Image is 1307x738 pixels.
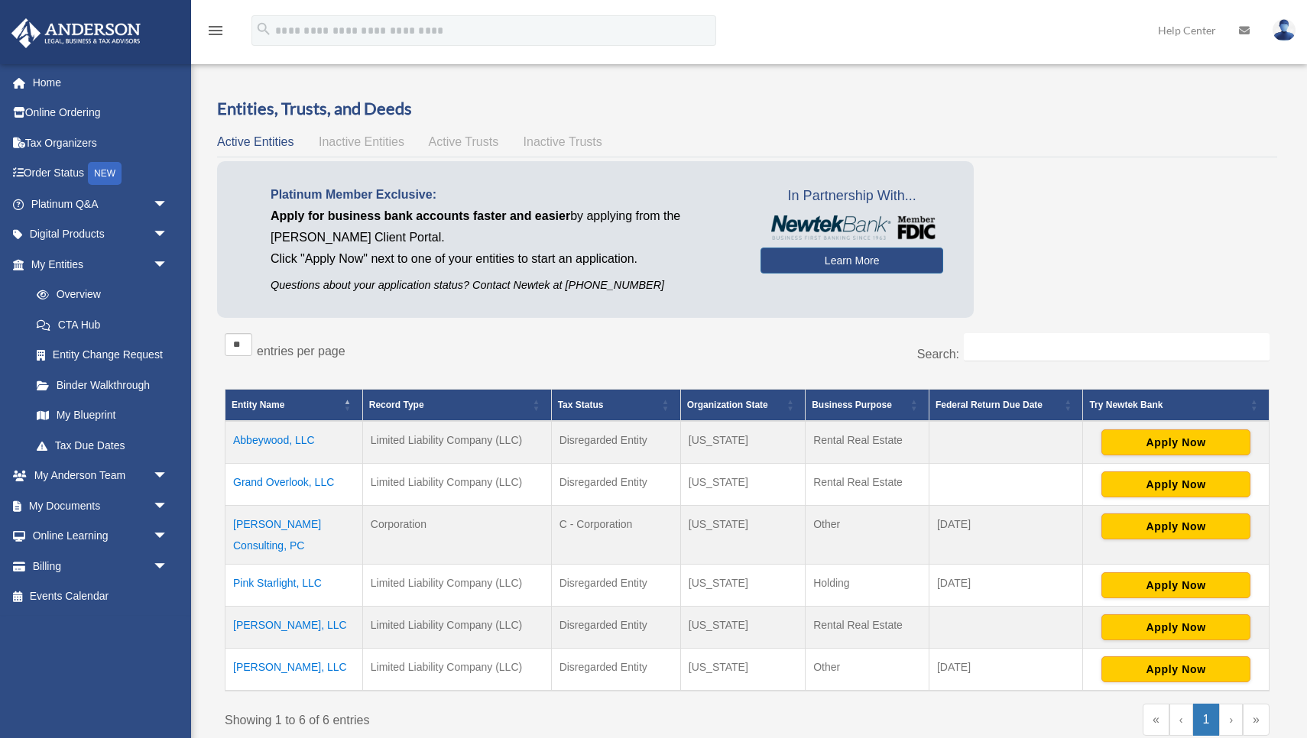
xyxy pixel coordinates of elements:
span: Entity Name [232,400,284,410]
td: Abbeywood, LLC [225,421,363,464]
span: arrow_drop_down [153,461,183,492]
a: Platinum Q&Aarrow_drop_down [11,189,191,219]
td: Holding [806,565,929,607]
a: Digital Productsarrow_drop_down [11,219,191,250]
td: [PERSON_NAME], LLC [225,649,363,691]
td: Corporation [362,506,551,565]
span: Record Type [369,400,424,410]
a: Home [11,67,191,98]
a: Billingarrow_drop_down [11,551,191,581]
th: Business Purpose: Activate to sort [806,390,929,422]
a: Entity Change Request [21,340,183,371]
span: Inactive Entities [319,135,404,148]
span: arrow_drop_down [153,189,183,220]
a: My Anderson Teamarrow_drop_down [11,461,191,491]
img: Anderson Advisors Platinum Portal [7,18,145,48]
td: Other [806,506,929,565]
p: by applying from the [PERSON_NAME] Client Portal. [271,206,738,248]
td: C - Corporation [551,506,680,565]
td: Disregarded Entity [551,607,680,649]
span: arrow_drop_down [153,490,183,522]
i: search [255,21,272,37]
td: Rental Real Estate [806,607,929,649]
a: 1 [1193,704,1220,736]
p: Platinum Member Exclusive: [271,184,738,206]
p: Questions about your application status? Contact Newtek at [PHONE_NUMBER] [271,276,738,295]
div: Try Newtek Bank [1089,396,1246,414]
td: [US_STATE] [680,506,805,565]
a: My Documentsarrow_drop_down [11,490,191,521]
span: arrow_drop_down [153,521,183,552]
td: [US_STATE] [680,607,805,649]
label: Search: [917,348,959,361]
td: Limited Liability Company (LLC) [362,565,551,607]
td: Grand Overlook, LLC [225,464,363,506]
img: User Pic [1273,19,1296,41]
a: Events Calendar [11,581,191,612]
td: Pink Starlight, LLC [225,565,363,607]
div: NEW [88,162,122,185]
a: Binder Walkthrough [21,370,183,400]
a: My Entitiesarrow_drop_down [11,249,183,280]
h3: Entities, Trusts, and Deeds [217,97,1277,121]
span: Organization State [687,400,768,410]
td: Limited Liability Company (LLC) [362,607,551,649]
td: [US_STATE] [680,565,805,607]
span: arrow_drop_down [153,219,183,251]
label: entries per page [257,345,345,358]
td: [US_STATE] [680,649,805,691]
a: Tax Due Dates [21,430,183,461]
th: Entity Name: Activate to invert sorting [225,390,363,422]
span: In Partnership With... [761,184,943,209]
button: Apply Now [1101,656,1250,682]
p: Click "Apply Now" next to one of your entities to start an application. [271,248,738,270]
td: Disregarded Entity [551,464,680,506]
td: Other [806,649,929,691]
td: Disregarded Entity [551,421,680,464]
i: menu [206,21,225,40]
td: Limited Liability Company (LLC) [362,421,551,464]
td: Limited Liability Company (LLC) [362,464,551,506]
div: Showing 1 to 6 of 6 entries [225,704,736,731]
span: Apply for business bank accounts faster and easier [271,209,570,222]
span: Business Purpose [812,400,892,410]
a: Online Ordering [11,98,191,128]
a: menu [206,27,225,40]
a: Order StatusNEW [11,158,191,189]
th: Record Type: Activate to sort [362,390,551,422]
th: Organization State: Activate to sort [680,390,805,422]
span: arrow_drop_down [153,551,183,582]
button: Apply Now [1101,513,1250,539]
a: CTA Hub [21,309,183,340]
a: Overview [21,280,176,310]
a: First [1143,704,1169,736]
td: [PERSON_NAME] Consulting, PC [225,506,363,565]
td: [PERSON_NAME], LLC [225,607,363,649]
button: Apply Now [1101,429,1250,455]
a: Previous [1169,704,1193,736]
img: NewtekBankLogoSM.png [768,215,936,240]
span: arrow_drop_down [153,249,183,280]
button: Apply Now [1101,471,1250,497]
a: Tax Organizers [11,128,191,158]
td: Disregarded Entity [551,565,680,607]
td: Disregarded Entity [551,649,680,691]
span: Active Entities [217,135,294,148]
a: Last [1243,704,1270,736]
td: Rental Real Estate [806,464,929,506]
td: [US_STATE] [680,464,805,506]
td: Rental Real Estate [806,421,929,464]
td: Limited Liability Company (LLC) [362,649,551,691]
a: Learn More [761,248,943,274]
th: Tax Status: Activate to sort [551,390,680,422]
span: Active Trusts [429,135,499,148]
a: My Blueprint [21,400,183,431]
a: Online Learningarrow_drop_down [11,521,191,552]
span: Inactive Trusts [524,135,602,148]
td: [DATE] [929,506,1082,565]
th: Federal Return Due Date: Activate to sort [929,390,1082,422]
button: Apply Now [1101,614,1250,640]
span: Federal Return Due Date [936,400,1043,410]
th: Try Newtek Bank : Activate to sort [1083,390,1270,422]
